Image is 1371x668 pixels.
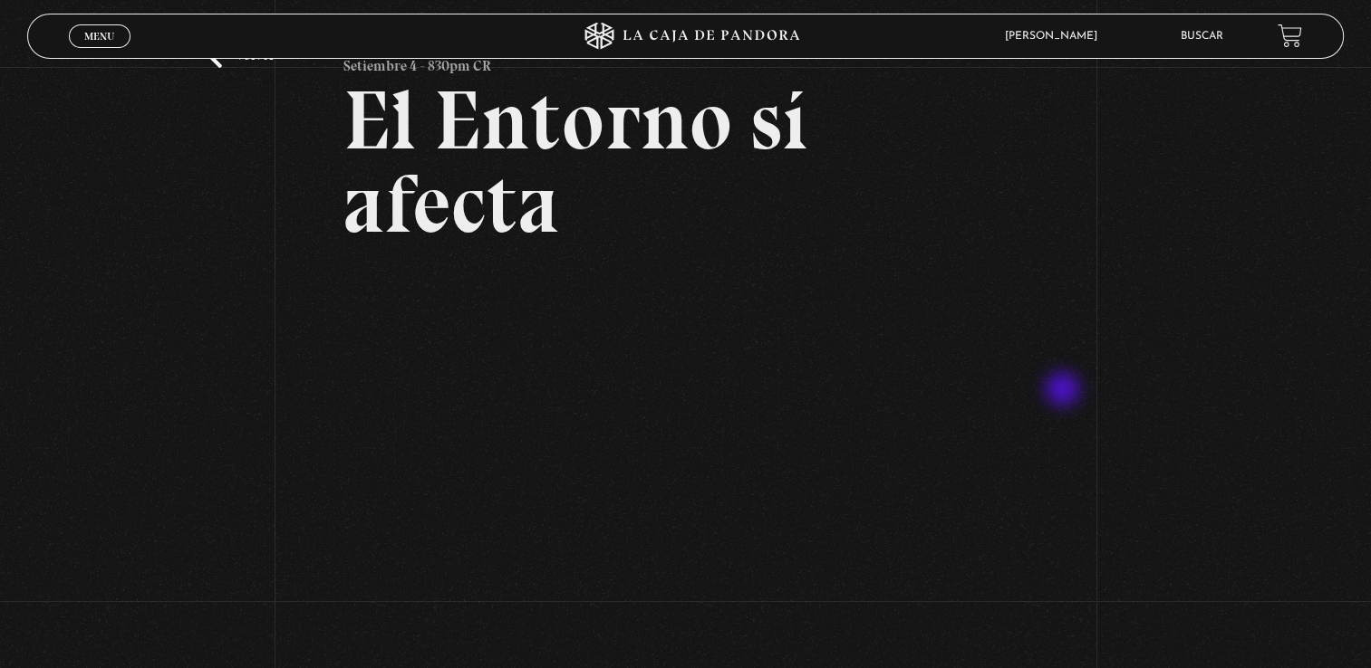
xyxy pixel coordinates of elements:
[78,46,121,59] span: Cerrar
[1278,24,1302,48] a: View your shopping cart
[343,43,491,80] p: Setiembre 4 - 830pm CR
[343,79,1028,245] h2: El Entorno sí afecta
[1181,31,1223,42] a: Buscar
[996,31,1115,42] span: [PERSON_NAME]
[84,31,114,42] span: Menu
